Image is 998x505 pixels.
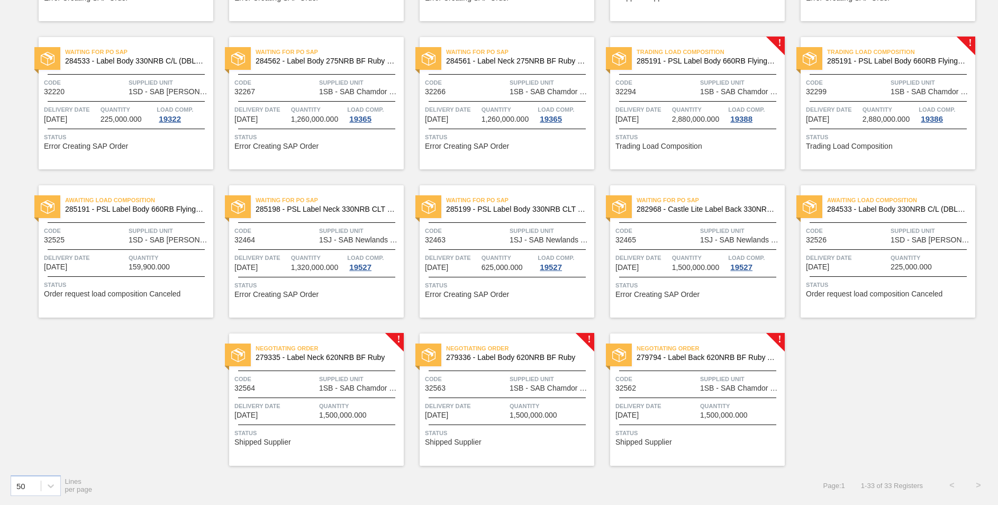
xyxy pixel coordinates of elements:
span: Delivery Date [44,252,126,263]
span: 32562 [615,384,636,392]
span: 32267 [234,88,255,96]
span: Supplied Unit [700,374,782,384]
span: 1,260,000.000 [482,115,529,123]
span: 10/01/2025 [615,115,639,123]
span: Shipped Supplier [425,438,482,446]
a: statusAwaiting Load Composition284533 - Label Body 330NRB C/L (DBL)23Code32526Supplied Unit1SD - ... [785,185,975,318]
span: 09/26/2025 [44,115,67,123]
div: 19388 [728,115,755,123]
span: Load Comp. [538,104,574,115]
span: Page : 1 [823,482,845,490]
span: 32299 [806,88,827,96]
span: Order request load composition Canceled [44,290,180,298]
span: Quantity [672,104,726,115]
button: < [939,472,965,499]
span: Supplied Unit [129,77,211,88]
span: 225,000.000 [891,263,932,271]
span: Awaiting Load Composition [827,195,975,205]
a: statusWaiting for PO SAP285198 - PSL Label Neck 330NRB CLT PU 25Code32464Supplied Unit1SJ - SAB N... [213,185,404,318]
span: 10/01/2025 [806,115,829,123]
span: Supplied Unit [510,226,592,236]
span: Error Creating SAP Order [425,291,509,299]
span: Supplied Unit [319,77,401,88]
span: Waiting for PO SAP [256,195,404,205]
span: Load Comp. [347,104,384,115]
a: !statusTrading Load Composition285191 - PSL Label Body 660RB FlyingFish Lemon PUCode32299Supplied... [785,37,975,169]
span: 625,000.000 [482,264,523,272]
span: Code [234,226,316,236]
a: Load Comp.19388 [728,104,782,123]
span: 10/07/2025 [425,411,448,419]
span: Status [806,132,973,142]
a: Load Comp.19322 [157,104,211,123]
span: 32525 [44,236,65,244]
span: Quantity [863,104,917,115]
span: Delivery Date [615,104,669,115]
span: Status [615,428,782,438]
span: 10/07/2025 [615,411,639,419]
span: 284533 - Label Body 330NRB C/L (DBL)23 [65,57,205,65]
span: 1,500,000.000 [510,411,557,419]
span: 32463 [425,236,446,244]
span: Status [44,132,211,142]
span: Supplied Unit [891,77,973,88]
div: 19386 [919,115,945,123]
span: Delivery Date [234,104,288,115]
a: Load Comp.19527 [728,252,782,272]
a: statusAwaiting Load Composition285191 - PSL Label Body 660RB FlyingFish Lemon PUCode32525Supplied... [23,185,213,318]
img: status [422,52,436,66]
a: Load Comp.19527 [538,252,592,272]
a: !statusNegotiating Order279336 - Label Body 620NRB BF RubyCode32563Supplied Unit1SB - SAB Chamdor... [404,333,594,466]
img: status [231,348,245,362]
span: Quantity [101,104,155,115]
span: Load Comp. [728,104,765,115]
span: Quantity [291,104,345,115]
span: Code [44,226,126,236]
span: Delivery Date [425,104,479,115]
a: !statusNegotiating Order279794 - Label Back 620NRB BF Ruby Apple 1x12Code32562Supplied Unit1SB - ... [594,333,785,466]
span: 225,000.000 [101,115,142,123]
div: 19527 [347,263,374,272]
span: Error Creating SAP Order [44,142,128,150]
span: 1,500,000.000 [700,411,748,419]
div: 50 [16,481,25,490]
span: Shipped Supplier [615,438,672,446]
span: 32464 [234,236,255,244]
span: 1,320,000.000 [291,264,339,272]
span: 1SB - SAB Chamdor Brewery [700,88,782,96]
span: 32563 [425,384,446,392]
span: 32266 [425,88,446,96]
span: Load Comp. [728,252,765,263]
span: Negotiating Order [256,343,404,354]
span: Code [806,226,888,236]
img: status [422,200,436,214]
span: Quantity [482,252,536,263]
span: Supplied Unit [319,226,401,236]
span: Quantity [700,401,782,411]
span: Waiting for PO SAP [446,195,594,205]
span: Trading Load Composition [637,47,785,57]
span: Quantity [672,252,726,263]
span: 10/04/2025 [234,264,258,272]
span: 32294 [615,88,636,96]
span: Status [425,428,592,438]
span: Negotiating Order [446,343,594,354]
span: 1,260,000.000 [291,115,339,123]
span: Supplied Unit [510,374,592,384]
span: 32465 [615,236,636,244]
span: 1SB - SAB Chamdor Brewery [319,88,401,96]
span: Supplied Unit [700,226,782,236]
span: Delivery Date [615,401,697,411]
span: 282968 - Castle Lite Label Back 330NRB Booster 1 [637,205,776,213]
span: Quantity [319,401,401,411]
a: statusWaiting for PO SAP284562 - Label Body 275NRB BF Ruby PUCode32267Supplied Unit1SB - SAB Cham... [213,37,404,169]
span: 285191 - PSL Label Body 660RB FlyingFish Lemon PU [637,57,776,65]
span: Delivery Date [234,252,288,263]
img: status [231,200,245,214]
span: Code [615,374,697,384]
button: > [965,472,992,499]
span: 32220 [44,88,65,96]
span: Load Comp. [919,104,955,115]
a: Load Comp.19527 [347,252,401,272]
span: Status [234,132,401,142]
